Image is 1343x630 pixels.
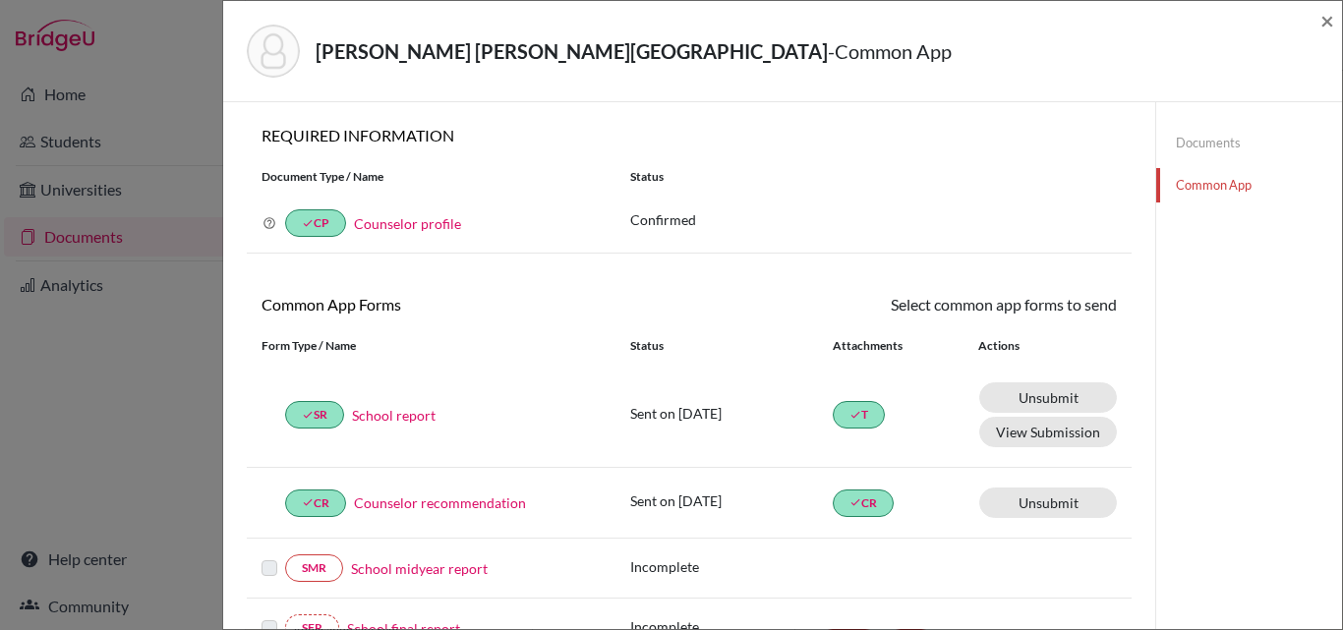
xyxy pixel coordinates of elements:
a: doneCP [285,209,346,237]
a: doneCR [285,489,346,517]
p: Incomplete [630,556,833,577]
i: done [302,409,314,421]
div: Status [615,168,1132,186]
i: done [849,496,861,508]
div: Form Type / Name [247,337,615,355]
a: Counselor recommendation [354,492,526,513]
i: done [849,409,861,421]
a: doneSR [285,401,344,429]
p: Sent on [DATE] [630,403,833,424]
h6: REQUIRED INFORMATION [247,126,1132,144]
button: View Submission [979,417,1117,447]
a: doneCR [833,489,894,517]
h6: Common App Forms [247,295,689,314]
a: School report [352,405,436,426]
a: Documents [1156,126,1342,160]
p: Sent on [DATE] [630,490,833,511]
a: SMR [285,554,343,582]
strong: [PERSON_NAME] [PERSON_NAME][GEOGRAPHIC_DATA] [316,39,828,63]
a: doneT [833,401,885,429]
a: School midyear report [351,558,488,579]
i: done [302,496,314,508]
div: Status [630,337,833,355]
span: × [1320,6,1334,34]
div: Attachments [833,337,955,355]
p: Confirmed [630,209,1117,230]
a: Common App [1156,168,1342,202]
i: done [302,217,314,229]
span: - Common App [828,39,952,63]
div: Select common app forms to send [689,293,1132,316]
div: Document Type / Name [247,168,615,186]
a: Unsubmit [979,382,1117,413]
button: Close [1320,9,1334,32]
a: Counselor profile [354,215,461,232]
a: Unsubmit [979,487,1117,518]
div: Actions [955,337,1077,355]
